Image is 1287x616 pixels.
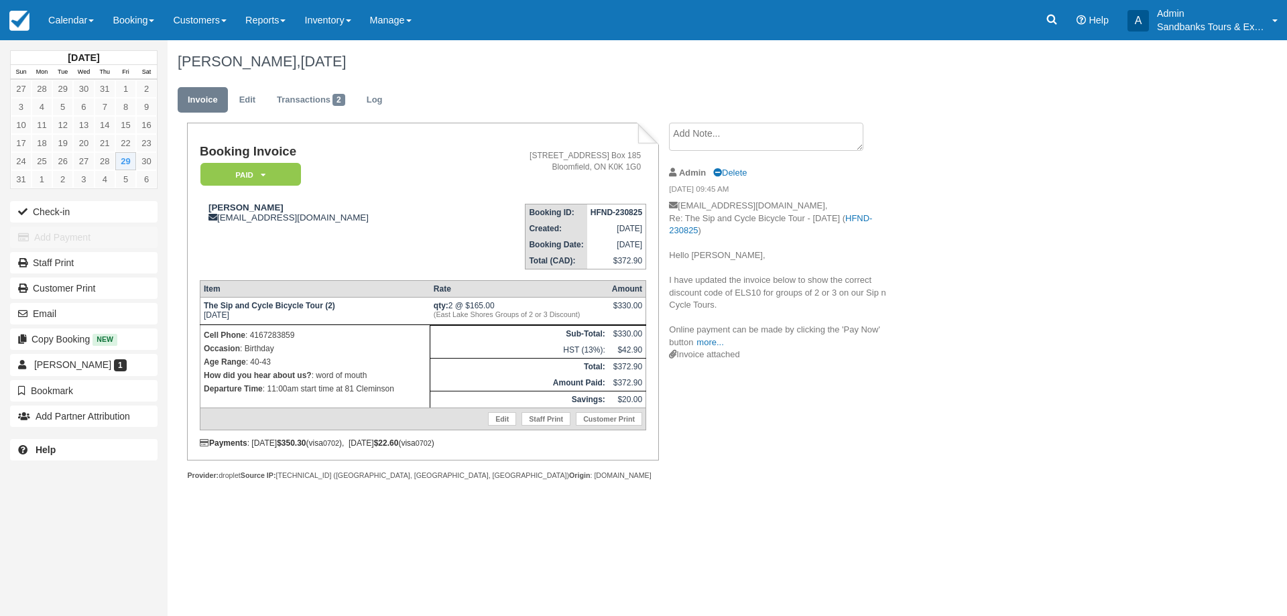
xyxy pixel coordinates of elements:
[136,152,157,170] a: 30
[204,344,240,353] strong: Occasion
[73,80,94,98] a: 30
[488,412,516,426] a: Edit
[430,326,609,343] th: Sub-Total:
[200,145,459,159] h1: Booking Invoice
[200,281,430,298] th: Item
[200,438,646,448] div: : [DATE] (visa ), [DATE] (visa )
[95,170,115,188] a: 4
[430,342,609,359] td: HST (13%):
[587,237,646,253] td: [DATE]
[526,237,587,253] th: Booking Date:
[52,98,73,116] a: 5
[430,281,609,298] th: Rate
[115,98,136,116] a: 8
[591,208,642,217] strong: HFND-230825
[522,412,570,426] a: Staff Print
[32,65,52,80] th: Mon
[32,80,52,98] a: 28
[10,227,158,248] button: Add Payment
[11,65,32,80] th: Sun
[609,391,646,408] td: $20.00
[115,134,136,152] a: 22
[713,168,747,178] a: Delete
[115,152,136,170] a: 29
[669,349,895,361] div: Invoice attached
[526,221,587,237] th: Created:
[204,342,426,355] p: : Birthday
[241,471,276,479] strong: Source IP:
[323,439,339,447] small: 0702
[52,65,73,80] th: Tue
[95,116,115,134] a: 14
[178,54,1123,70] h1: [PERSON_NAME],
[300,53,346,70] span: [DATE]
[36,444,56,455] b: Help
[200,163,301,186] em: Paid
[430,359,609,375] th: Total:
[114,359,127,371] span: 1
[526,204,587,221] th: Booking ID:
[95,152,115,170] a: 28
[430,391,609,408] th: Savings:
[434,301,448,310] strong: qty
[609,281,646,298] th: Amount
[204,301,335,310] strong: The Sip and Cycle Bicycle Tour (2)
[229,87,265,113] a: Edit
[10,278,158,299] a: Customer Print
[95,134,115,152] a: 21
[136,116,157,134] a: 16
[267,87,355,113] a: Transactions2
[1127,10,1149,32] div: A
[115,116,136,134] a: 15
[32,98,52,116] a: 4
[11,152,32,170] a: 24
[52,80,73,98] a: 29
[204,371,312,380] strong: How did you hear about us?
[115,65,136,80] th: Fri
[587,221,646,237] td: [DATE]
[68,52,99,63] strong: [DATE]
[136,65,157,80] th: Sat
[52,170,73,188] a: 2
[200,162,296,187] a: Paid
[10,252,158,273] a: Staff Print
[136,80,157,98] a: 2
[416,439,432,447] small: 0702
[73,170,94,188] a: 3
[434,310,605,318] em: (East Lake Shores Groups of 2 or 3 Discount)
[10,201,158,223] button: Check-in
[136,134,157,152] a: 23
[609,342,646,359] td: $42.90
[465,150,641,173] address: [STREET_ADDRESS] Box 185 Bloomfield, ON K0K 1G0
[430,298,609,325] td: 2 @ $165.00
[526,253,587,269] th: Total (CAD):
[9,11,29,31] img: checkfront-main-nav-mini-logo.png
[696,337,723,347] a: more...
[95,65,115,80] th: Thu
[10,380,158,402] button: Bookmark
[669,200,895,349] p: [EMAIL_ADDRESS][DOMAIN_NAME], Re: The Sip and Cycle Bicycle Tour - [DATE] ( ) Hello [PERSON_NAME]...
[11,80,32,98] a: 27
[10,439,158,460] a: Help
[73,65,94,80] th: Wed
[569,471,590,479] strong: Origin
[52,116,73,134] a: 12
[73,116,94,134] a: 13
[679,168,706,178] strong: Admin
[609,326,646,343] td: $330.00
[10,303,158,324] button: Email
[11,134,32,152] a: 17
[187,471,219,479] strong: Provider:
[73,134,94,152] a: 20
[332,94,345,106] span: 2
[1157,20,1264,34] p: Sandbanks Tours & Experiences
[200,202,459,223] div: [EMAIL_ADDRESS][DOMAIN_NAME]
[204,328,426,342] p: : 4167283859
[204,355,426,369] p: : 40-43
[187,471,658,481] div: droplet [TECHNICAL_ID] ([GEOGRAPHIC_DATA], [GEOGRAPHIC_DATA], [GEOGRAPHIC_DATA]) : [DOMAIN_NAME]
[95,80,115,98] a: 31
[1089,15,1109,25] span: Help
[200,298,430,325] td: [DATE]
[208,202,284,212] strong: [PERSON_NAME]
[204,382,426,395] p: : 11:00am start time at 81 Cleminson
